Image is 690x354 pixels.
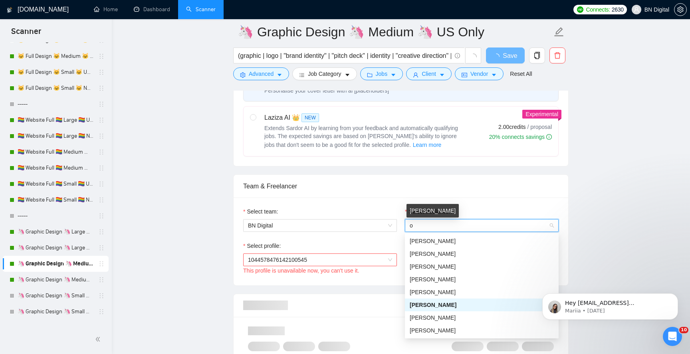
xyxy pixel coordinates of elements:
[277,72,282,78] span: caret-down
[98,117,105,123] span: holder
[35,23,138,133] span: Hey [EMAIL_ADDRESS][DOMAIN_NAME], Looks like your Upwork agency BN Digital ran out of connects. W...
[510,69,532,78] a: Reset All
[554,27,564,37] span: edit
[98,181,105,187] span: holder
[98,197,105,203] span: holder
[98,261,105,267] span: holder
[18,80,93,96] a: 🐱 Full Design 🐱 Small 🐱 Non US
[243,266,397,275] div: This profile is unavailable now, you can't use it.
[376,69,388,78] span: Jobs
[503,51,517,61] span: Save
[410,238,456,244] span: [PERSON_NAME]
[491,72,497,78] span: caret-down
[470,69,488,78] span: Vendor
[98,85,105,91] span: holder
[634,7,639,12] span: user
[249,69,274,78] span: Advanced
[412,140,442,150] button: Laziza AI NEWExtends Sardor AI by learning from your feedback and automatically qualifying jobs. ...
[455,67,504,80] button: idcardVendorcaret-down
[95,335,103,343] span: double-left
[18,224,93,240] a: 🦄 Graphic Design 🦄 Large 🦄 US Only
[455,53,460,58] span: info-circle
[406,204,459,218] div: [PERSON_NAME]
[18,256,93,272] a: 🦄 Graphic Design 🦄 Medium 🦄 US Only
[98,229,105,235] span: holder
[134,6,170,13] a: dashboardDashboard
[470,53,477,61] span: loading
[98,101,105,107] span: holder
[98,309,105,315] span: holder
[527,123,552,131] span: / proposal
[525,111,558,117] span: Experimental
[529,52,545,59] span: copy
[292,67,357,80] button: barsJob Categorycaret-down
[98,213,105,219] span: holder
[410,220,548,231] input: Select freelancer:
[18,112,93,128] a: 🏳️‍🌈 Website Full 🏳️‍🌈 Large 🏳️‍🌈 US Only
[98,324,105,331] span: holder
[18,272,93,288] a: 🦄 Graphic Design 🦄 Medium 🦄 Non US
[186,6,216,13] a: searchScanner
[406,67,452,80] button: userClientcaret-down
[18,96,93,112] a: -----
[530,277,690,332] iframe: Intercom notifications message
[98,165,105,171] span: holder
[410,327,456,334] span: [PERSON_NAME]
[674,6,686,13] span: setting
[586,5,610,14] span: Connects:
[674,3,687,16] button: setting
[18,320,93,336] a: -----
[5,26,48,42] span: Scanner
[410,263,456,270] span: [PERSON_NAME]
[18,64,93,80] a: 🐱 Full Design 🐱 Small 🐱 US Only
[18,144,93,160] a: 🏳️‍🌈 Website Full 🏳️‍🌈 Medium 🏳️‍🌈 US Only
[462,72,467,78] span: idcard
[18,160,93,176] a: 🏳️‍🌈 Website Full 🏳️‍🌈 Medium 🏳️‍🌈 Non US
[7,4,12,16] img: logo
[345,72,350,78] span: caret-down
[308,69,341,78] span: Job Category
[35,31,138,38] p: Message from Mariia, sent 2w ago
[243,207,278,216] label: Select team:
[18,192,93,208] a: 🏳️‍🌈 Website Full 🏳️‍🌈 Small 🏳️‍🌈 Non US
[98,53,105,59] span: holder
[18,304,93,320] a: 🦄 Graphic Design 🦄 Small 🦄 Non US
[413,140,442,149] span: Learn more
[301,113,319,122] span: NEW
[410,251,456,257] span: [PERSON_NAME]
[238,51,451,61] input: Search Freelance Jobs...
[546,134,552,140] span: info-circle
[493,53,503,60] span: loading
[405,207,452,216] label: Select freelancer:
[248,257,307,263] span: 1044578476142100545
[612,5,624,14] span: 2630
[233,67,289,80] button: settingAdvancedcaret-down
[18,48,93,64] a: 🐱 Full Design 🐱 Medium 🐱 Non US
[413,72,418,78] span: user
[410,302,456,308] span: [PERSON_NAME]
[98,69,105,75] span: holder
[247,241,281,250] span: Select profile:
[98,245,105,251] span: holder
[529,47,545,63] button: copy
[422,69,436,78] span: Client
[674,6,687,13] a: setting
[577,6,583,13] img: upwork-logo.png
[498,123,525,131] span: 2.00 credits
[391,72,396,78] span: caret-down
[98,149,105,155] span: holder
[18,128,93,144] a: 🏳️‍🌈 Website Full 🏳️‍🌈 Large 🏳️‍🌈 Non US
[489,133,552,141] div: 20% connects savings
[410,276,456,283] span: [PERSON_NAME]
[94,6,118,13] a: homeHome
[549,47,565,63] button: delete
[243,175,559,198] div: Team & Freelancer
[18,288,93,304] a: 🦄 Graphic Design 🦄 Small 🦄 US Only
[367,72,373,78] span: folder
[98,277,105,283] span: holder
[679,327,688,333] span: 10
[240,72,246,78] span: setting
[18,240,93,256] a: 🦄 Graphic Design 🦄 Large 🦄 Non US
